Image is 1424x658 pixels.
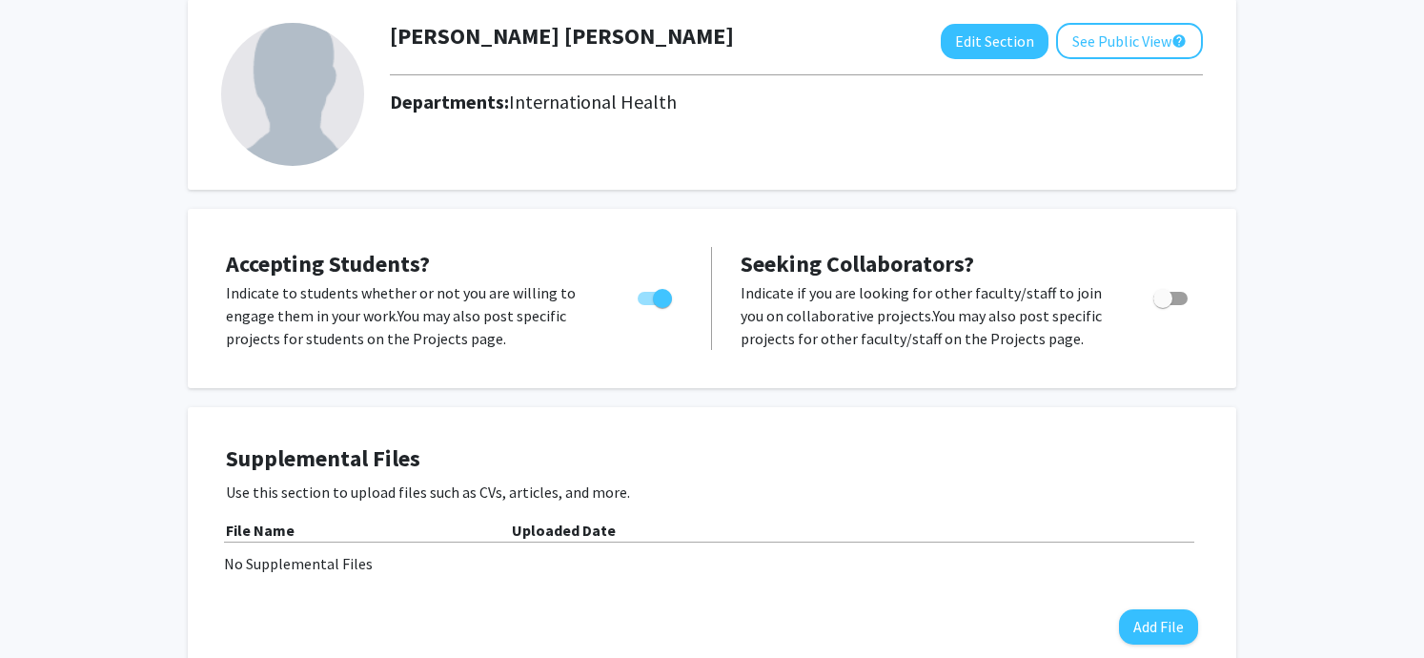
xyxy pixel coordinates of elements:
[1056,23,1203,59] button: See Public View
[226,521,295,540] b: File Name
[1119,609,1198,645] button: Add File
[512,521,616,540] b: Uploaded Date
[226,249,430,278] span: Accepting Students?
[376,91,1217,113] h2: Departments:
[941,24,1048,59] button: Edit Section
[226,281,601,350] p: Indicate to students whether or not you are willing to engage them in your work. You may also pos...
[226,481,1198,504] p: Use this section to upload files such as CVs, articles, and more.
[226,445,1198,473] h4: Supplemental Files
[14,572,81,644] iframe: Chat
[741,281,1117,350] p: Indicate if you are looking for other faculty/staff to join you on collaborative projects. You ma...
[1171,30,1187,52] mat-icon: help
[221,23,364,166] img: Profile Picture
[390,23,734,51] h1: [PERSON_NAME] [PERSON_NAME]
[630,281,682,310] div: Toggle
[1146,281,1198,310] div: Toggle
[509,90,677,113] span: International Health
[741,249,974,278] span: Seeking Collaborators?
[224,552,1200,575] div: No Supplemental Files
